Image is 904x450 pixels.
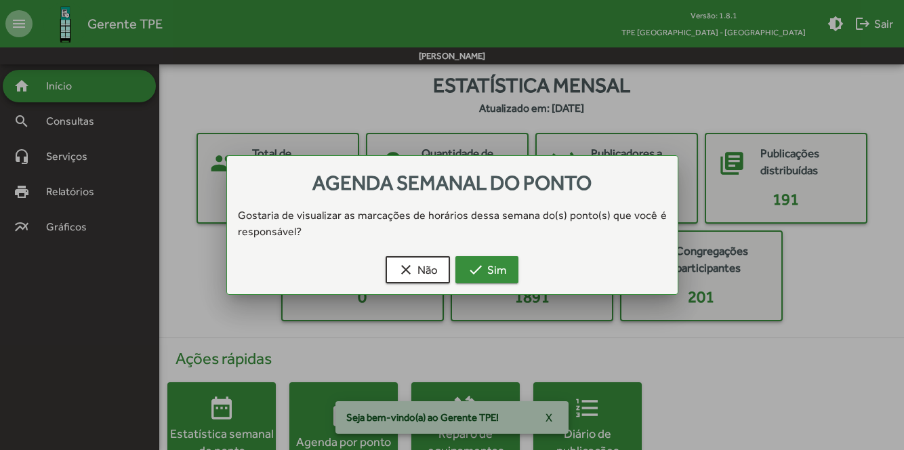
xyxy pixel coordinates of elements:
button: Não [386,256,450,283]
mat-icon: clear [398,262,414,278]
span: Não [398,258,438,282]
mat-icon: check [468,262,484,278]
div: Gostaria de visualizar as marcações de horários dessa semana do(s) ponto(s) que você é responsável? [227,207,678,240]
span: Sim [468,258,506,282]
button: Sim [455,256,518,283]
span: Agenda semanal do ponto [312,171,592,195]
